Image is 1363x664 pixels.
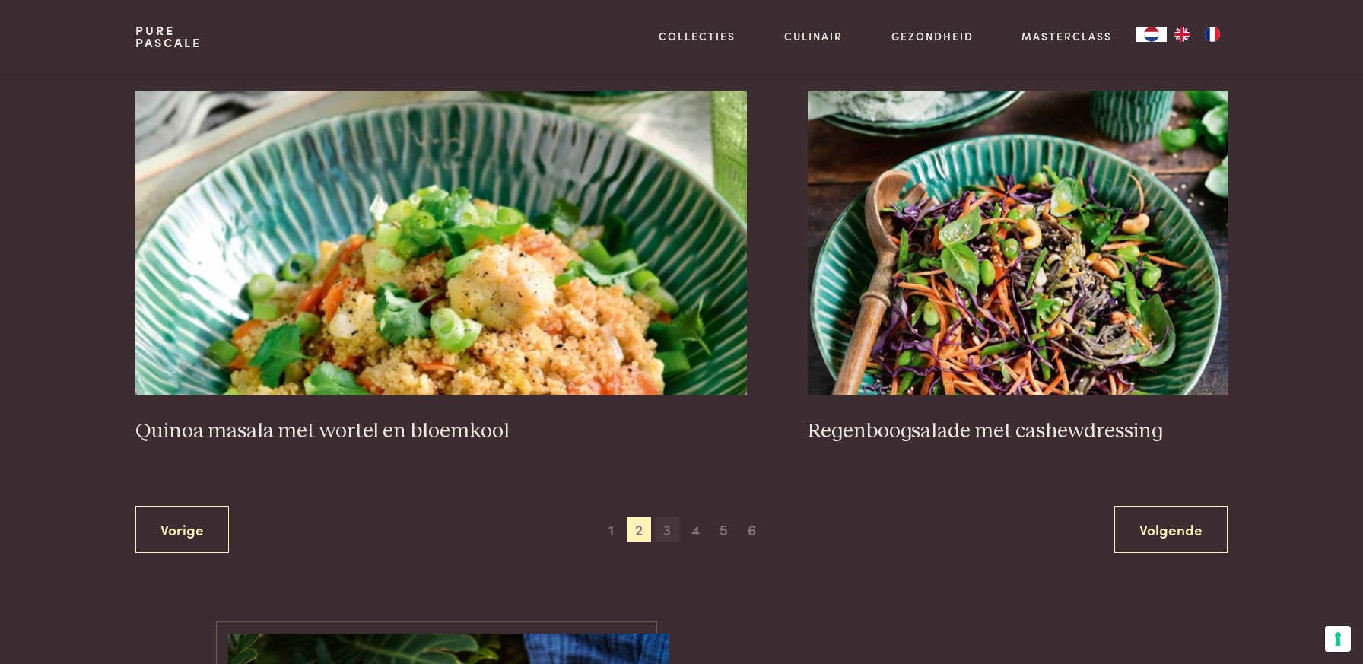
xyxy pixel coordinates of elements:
span: 5 [712,517,736,542]
h3: Regenboogsalade met cashewdressing [808,418,1228,445]
aside: Language selected: Nederlands [1136,27,1228,42]
button: Uw voorkeuren voor toestemming voor trackingtechnologieën [1325,626,1351,652]
span: 2 [627,517,651,542]
a: Culinair [784,28,843,44]
a: Quinoa masala met wortel en bloemkool Quinoa masala met wortel en bloemkool [135,91,748,445]
a: Regenboogsalade met cashewdressing Regenboogsalade met cashewdressing [808,91,1228,445]
a: Gezondheid [891,28,974,44]
a: Masterclass [1021,28,1112,44]
img: Quinoa masala met wortel en bloemkool [135,91,748,395]
span: 6 [740,517,764,542]
ul: Language list [1167,27,1228,42]
img: Regenboogsalade met cashewdressing [808,91,1228,395]
a: EN [1167,27,1197,42]
a: NL [1136,27,1167,42]
a: Collecties [659,28,736,44]
span: 3 [655,517,679,542]
a: Volgende [1114,506,1228,554]
span: 1 [599,517,623,542]
a: Vorige [135,506,229,554]
span: 4 [684,517,708,542]
h3: Quinoa masala met wortel en bloemkool [135,418,748,445]
a: FR [1197,27,1228,42]
div: Language [1136,27,1167,42]
a: PurePascale [135,24,202,49]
